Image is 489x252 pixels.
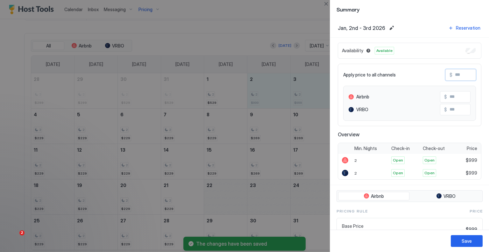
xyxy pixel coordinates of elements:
span: Base Price [342,223,463,229]
span: $ [450,72,452,78]
span: Availability [342,48,363,54]
span: Open [424,157,435,163]
button: Airbnb [338,192,409,201]
span: $ [444,94,447,100]
span: Summary [337,5,483,13]
span: Check-in [391,146,410,151]
span: Overview [338,131,481,138]
button: VRBO [411,192,481,201]
span: Min. Nights [354,146,377,151]
span: 2 [354,158,357,163]
span: VRBO [443,193,456,199]
span: Open [393,170,403,176]
span: VRBO [356,107,368,112]
span: Airbnb [371,193,384,199]
span: $999 [466,157,477,163]
iframe: Intercom notifications message [5,190,132,235]
span: Jan, 2nd - 3rd 2026 [338,25,385,31]
button: Edit date range [388,24,395,32]
span: Available [376,48,393,54]
iframe: Intercom live chat [6,230,22,246]
span: Price [467,146,477,151]
span: $999 [466,170,477,176]
button: Save [451,235,483,247]
span: Check-out [423,146,445,151]
span: $ [444,107,447,112]
span: 2 [19,230,25,235]
div: Reservation [456,25,480,31]
span: 2 [354,171,357,176]
span: Open [424,170,435,176]
span: Airbnb [356,94,369,100]
button: Blocked dates override all pricing rules and remain unavailable until manually unblocked [365,47,372,54]
div: tab-group [337,190,483,202]
span: Pricing Rule [337,208,368,214]
span: Open [393,157,403,163]
span: Price [470,208,483,214]
div: Save [462,238,472,244]
span: Apply price to all channels [343,72,396,78]
button: Reservation [447,24,481,32]
span: $999 [466,227,477,232]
